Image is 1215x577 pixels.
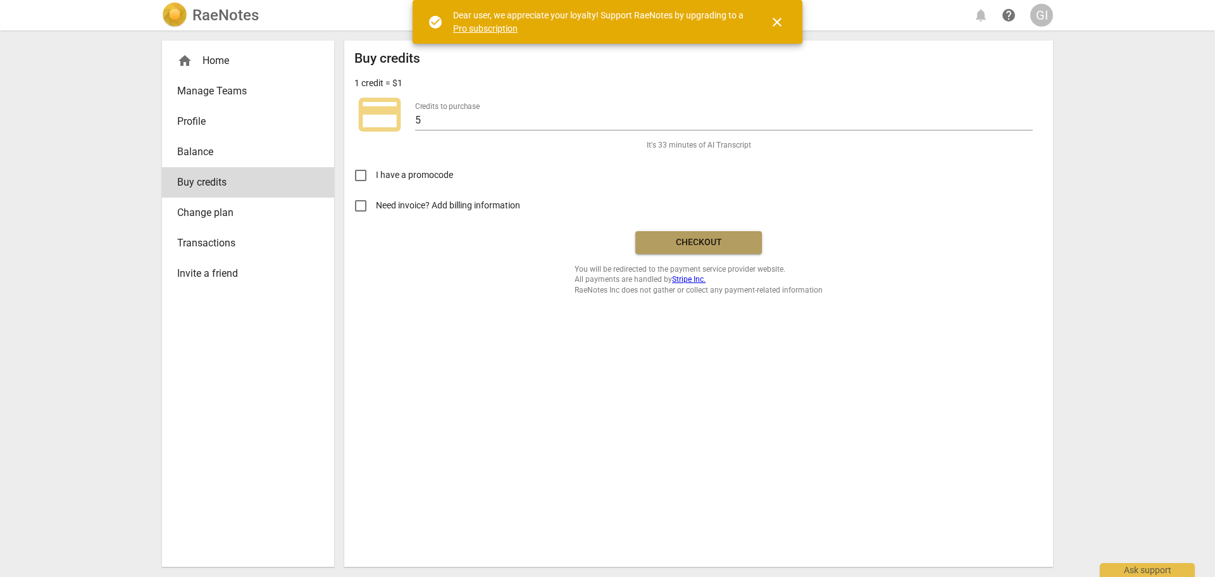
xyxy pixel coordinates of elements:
[575,264,823,296] span: You will be redirected to the payment service provider website. All payments are handled by RaeNo...
[376,199,522,212] span: Need invoice? Add billing information
[453,9,747,35] div: Dear user, we appreciate your loyalty! Support RaeNotes by upgrading to a
[1001,8,1016,23] span: help
[177,205,309,220] span: Change plan
[177,84,309,99] span: Manage Teams
[177,53,192,68] span: home
[177,266,309,281] span: Invite a friend
[162,106,334,137] a: Profile
[635,231,762,254] button: Checkout
[354,89,405,140] span: credit_card
[192,6,259,24] h2: RaeNotes
[162,198,334,228] a: Change plan
[162,167,334,198] a: Buy credits
[762,7,792,37] button: Close
[162,3,187,28] img: Logo
[162,137,334,167] a: Balance
[645,236,752,249] span: Checkout
[177,236,309,251] span: Transactions
[997,4,1020,27] a: Help
[162,46,334,76] div: Home
[354,51,420,67] h2: Buy credits
[415,103,480,110] label: Credits to purchase
[672,275,706,284] a: Stripe Inc.
[769,15,785,30] span: close
[354,77,402,90] p: 1 credit = $1
[162,228,334,258] a: Transactions
[428,15,443,30] span: check_circle
[376,168,453,182] span: I have a promocode
[647,140,751,151] span: It's 33 minutes of AI Transcript
[162,76,334,106] a: Manage Teams
[1100,563,1195,577] div: Ask support
[177,175,309,190] span: Buy credits
[177,114,309,129] span: Profile
[177,144,309,160] span: Balance
[177,53,309,68] div: Home
[1030,4,1053,27] button: GI
[162,258,334,289] a: Invite a friend
[162,3,259,28] a: LogoRaeNotes
[453,23,518,34] a: Pro subscription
